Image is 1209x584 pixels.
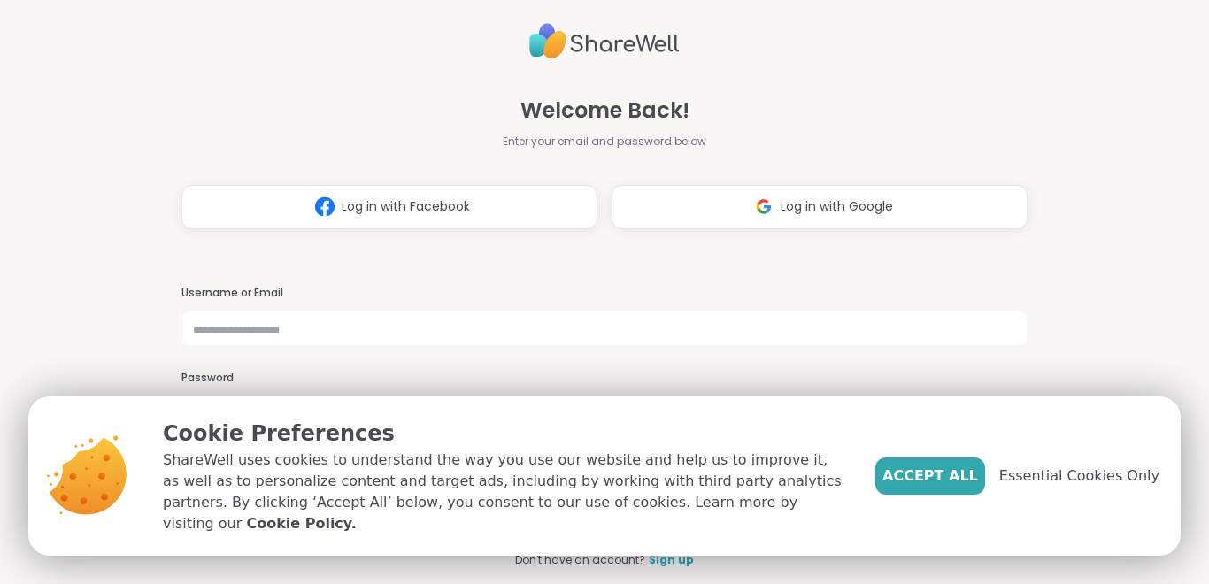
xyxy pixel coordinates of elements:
a: Sign up [649,552,694,568]
img: ShareWell Logomark [747,190,781,223]
p: Cookie Preferences [163,418,847,450]
img: ShareWell Logomark [308,190,342,223]
span: Enter your email and password below [503,134,706,150]
a: Cookie Policy. [246,513,356,534]
span: Log in with Google [781,197,893,216]
span: Don't have an account? [515,552,645,568]
button: Log in with Google [612,185,1028,229]
img: ShareWell Logo [529,16,680,66]
h3: Username or Email [181,286,1028,301]
span: Log in with Facebook [342,197,470,216]
h3: Password [181,371,1028,386]
span: Essential Cookies Only [999,465,1159,487]
button: Accept All [875,457,985,495]
button: Log in with Facebook [181,185,597,229]
span: Welcome Back! [520,95,689,127]
p: ShareWell uses cookies to understand the way you use our website and help us to improve it, as we... [163,450,847,534]
span: Accept All [882,465,978,487]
